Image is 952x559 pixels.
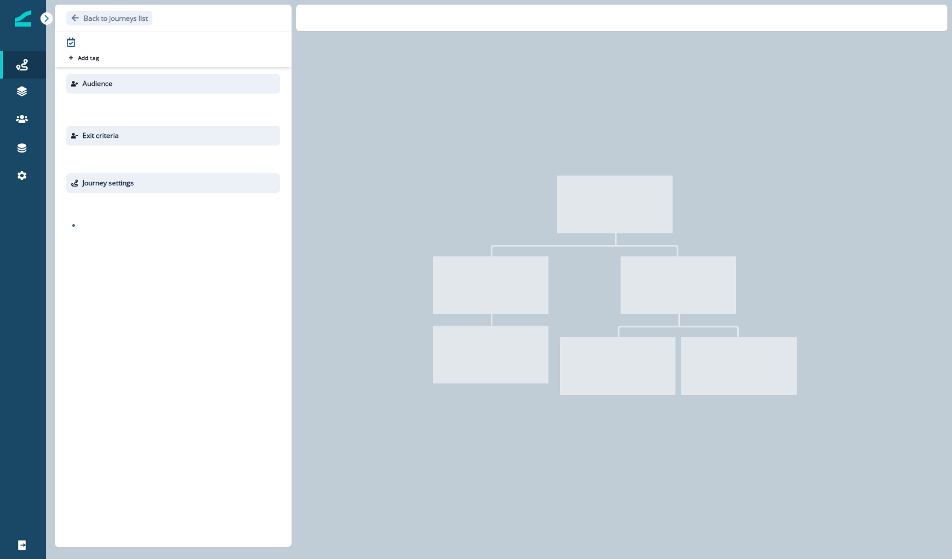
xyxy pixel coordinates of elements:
[66,53,101,62] button: Add tag
[15,10,31,27] img: Inflection
[83,79,113,89] p: Audience
[84,13,148,23] p: Back to journeys list
[78,54,99,61] p: Add tag
[66,11,152,25] button: Go back
[83,178,134,188] p: Journey settings
[83,131,119,141] p: Exit criteria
